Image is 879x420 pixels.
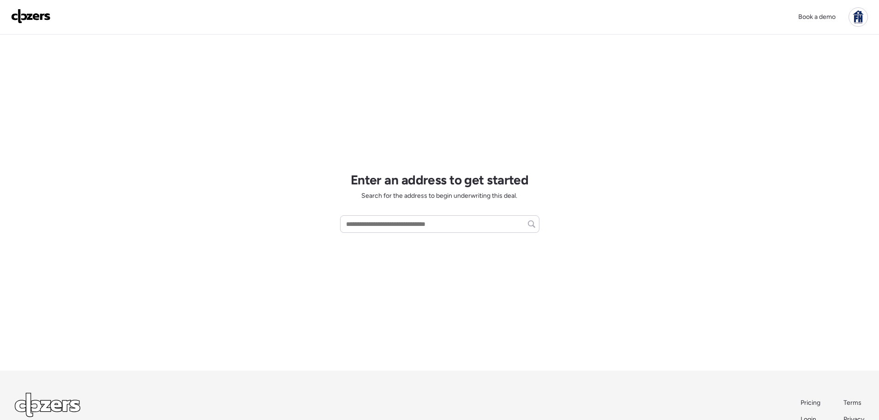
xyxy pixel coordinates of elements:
span: Pricing [801,399,820,407]
img: Logo [11,9,51,24]
a: Terms [843,398,864,408]
h1: Enter an address to get started [351,172,529,188]
a: Pricing [801,398,821,408]
span: Book a demo [798,13,836,21]
span: Terms [843,399,861,407]
span: Search for the address to begin underwriting this deal. [361,191,517,201]
img: Logo Light [15,393,80,417]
